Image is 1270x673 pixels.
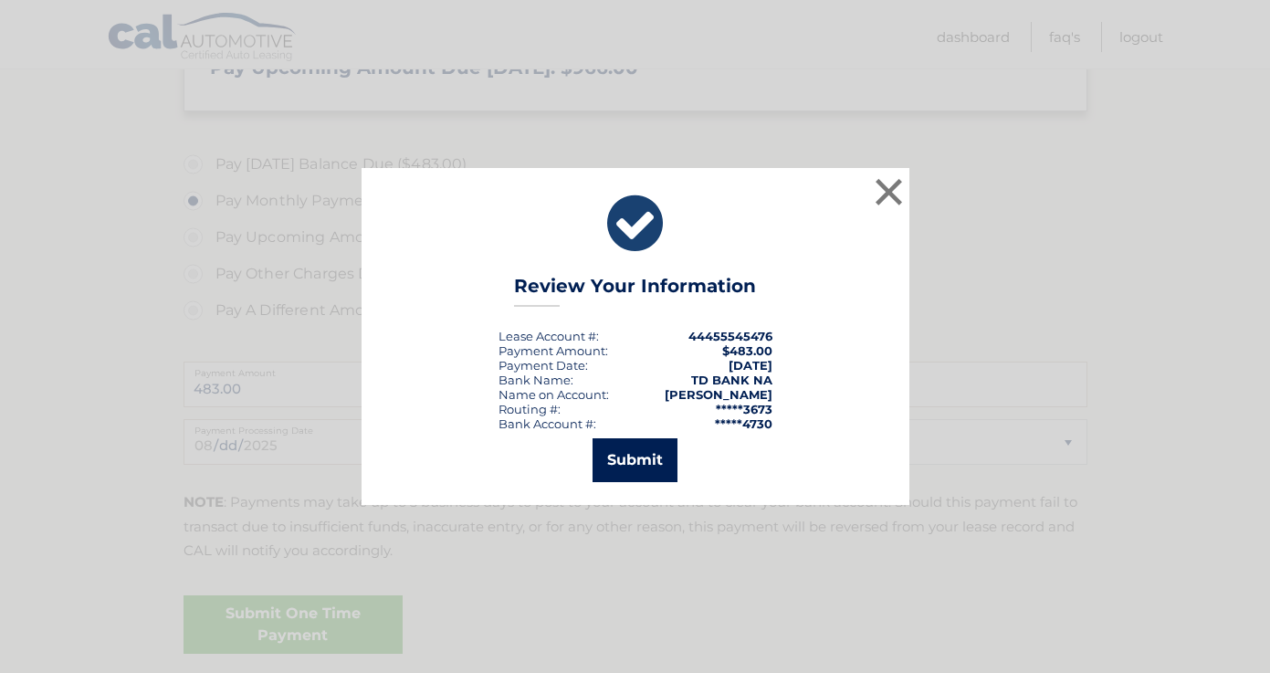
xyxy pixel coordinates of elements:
div: Payment Amount: [499,343,608,358]
strong: [PERSON_NAME] [665,387,772,402]
div: Lease Account #: [499,329,599,343]
button: Submit [593,438,677,482]
div: Bank Name: [499,373,573,387]
div: Bank Account #: [499,416,596,431]
div: Routing #: [499,402,561,416]
button: × [871,174,908,210]
span: Payment Date [499,358,585,373]
div: Name on Account: [499,387,609,402]
strong: 44455545476 [688,329,772,343]
h3: Review Your Information [514,275,756,307]
span: $483.00 [722,343,772,358]
span: [DATE] [729,358,772,373]
div: : [499,358,588,373]
strong: TD BANK NA [691,373,772,387]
